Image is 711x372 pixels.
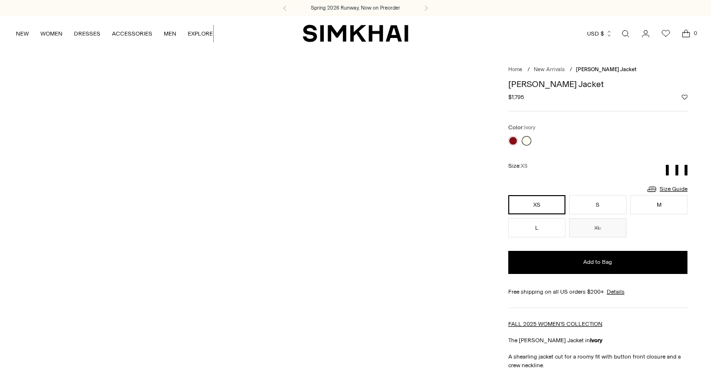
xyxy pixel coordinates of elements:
button: Add to Wishlist [682,94,687,100]
span: Ivory [524,124,535,131]
div: Free shipping on all US orders $200+ [508,287,687,296]
button: S [569,195,626,214]
a: NEW [16,23,29,44]
span: $1,795 [508,93,524,101]
button: Add to Bag [508,251,687,274]
strong: Ivory [590,337,602,344]
span: XS [521,163,527,169]
div: / [527,66,530,74]
a: WOMEN [40,23,62,44]
a: ACCESSORIES [112,23,152,44]
div: / [570,66,572,74]
label: Size: [508,161,527,171]
button: M [630,195,687,214]
a: Open search modal [616,24,635,43]
a: Home [508,66,522,73]
a: SIMKHAI [303,24,408,43]
a: DRESSES [74,23,100,44]
span: [PERSON_NAME] Jacket [576,66,637,73]
a: Size Guide [646,183,687,195]
button: XL [569,218,626,237]
button: USD $ [587,23,613,44]
a: Wishlist [656,24,675,43]
a: Details [607,287,625,296]
nav: breadcrumbs [508,66,687,74]
h1: [PERSON_NAME] Jacket [508,80,687,88]
button: XS [508,195,565,214]
a: Open cart modal [676,24,696,43]
span: Add to Bag [583,258,612,266]
a: New Arrivals [534,66,564,73]
a: MEN [164,23,176,44]
a: EXPLORE [188,23,213,44]
p: A shearling jacket cut for a roomy fit with button front closure and a crew neckline. [508,352,687,370]
p: The [PERSON_NAME] Jacket in [508,336,687,345]
button: L [508,218,565,237]
label: Color: [508,123,535,132]
a: FALL 2025 WOMEN'S COLLECTION [508,321,602,327]
span: 0 [691,29,699,37]
a: Go to the account page [636,24,655,43]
